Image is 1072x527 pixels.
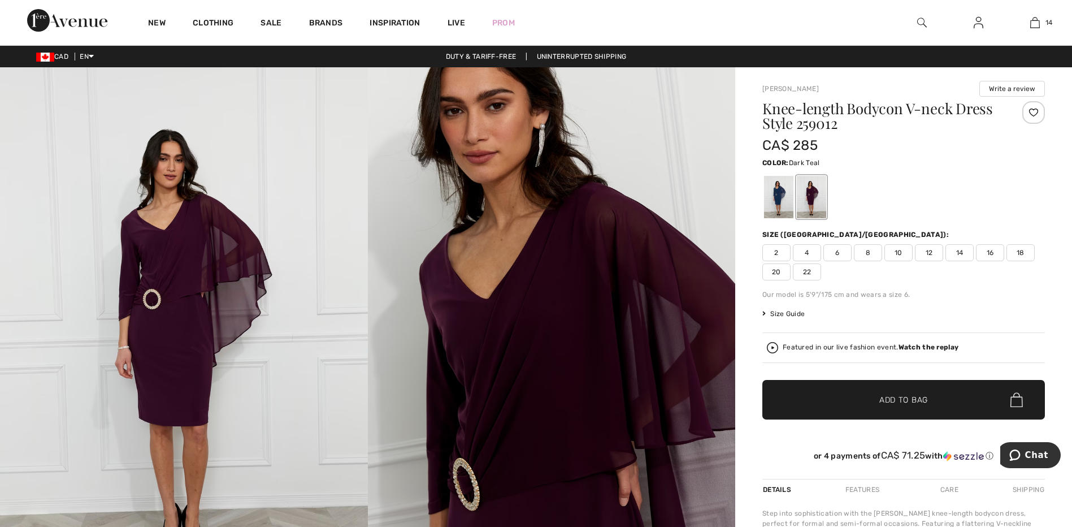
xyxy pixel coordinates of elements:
span: 2 [762,244,791,261]
span: Add to Bag [879,394,928,406]
strong: Watch the replay [899,343,959,351]
span: 6 [823,244,852,261]
div: Deep plum [797,176,826,218]
div: or 4 payments ofCA$ 71.25withSezzle Click to learn more about Sezzle [762,450,1045,465]
span: 20 [762,263,791,280]
span: Size Guide [762,309,805,319]
div: Dark Teal [764,176,793,218]
span: Dark Teal [789,159,820,167]
a: Sign In [965,16,992,30]
img: 1ère Avenue [27,9,107,32]
button: Write a review [979,81,1045,97]
button: Add to Bag [762,380,1045,420]
span: 10 [884,244,913,261]
span: 4 [793,244,821,261]
span: 8 [854,244,882,261]
div: Care [931,480,968,500]
span: CA$ 71.25 [881,450,926,461]
a: Sale [261,18,281,30]
h1: Knee-length Bodycon V-neck Dress Style 259012 [762,101,998,131]
img: My Bag [1030,16,1040,29]
div: Featured in our live fashion event. [783,344,958,351]
div: Features [836,480,889,500]
a: Brands [309,18,343,30]
div: or 4 payments of with [762,450,1045,461]
a: Live [448,17,465,29]
span: CA$ 285 [762,137,818,153]
a: New [148,18,166,30]
a: Clothing [193,18,233,30]
div: Shipping [1010,480,1045,500]
img: Bag.svg [1010,392,1023,407]
img: Watch the replay [767,342,778,353]
a: Prom [492,17,515,29]
span: CAD [36,53,73,61]
a: [PERSON_NAME] [762,85,819,93]
a: 14 [1007,16,1062,29]
span: Inspiration [370,18,420,30]
img: search the website [917,16,927,29]
span: 16 [976,244,1004,261]
img: Canadian Dollar [36,53,54,62]
iframe: Opens a widget where you can chat to one of our agents [1000,442,1061,470]
span: Color: [762,159,789,167]
span: 14 [1045,18,1053,28]
img: My Info [974,16,983,29]
span: 12 [915,244,943,261]
span: 22 [793,263,821,280]
img: Sezzle [943,451,984,461]
div: Our model is 5'9"/175 cm and wears a size 6. [762,290,1045,300]
span: 18 [1006,244,1035,261]
span: EN [80,53,94,61]
div: Details [762,480,794,500]
span: 14 [945,244,974,261]
div: Size ([GEOGRAPHIC_DATA]/[GEOGRAPHIC_DATA]): [762,230,951,240]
